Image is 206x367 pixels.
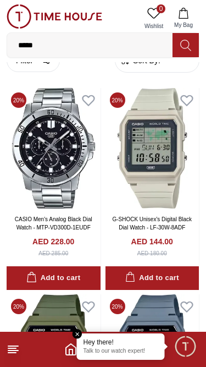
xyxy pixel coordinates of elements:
button: Add to cart [7,266,101,290]
img: ... [7,4,102,29]
div: AED 180.00 [137,249,167,258]
div: Add to cart [125,272,179,284]
span: Wishlist [140,22,168,30]
button: Add to cart [105,266,199,290]
a: CASIO Men's Analog Black Dial Watch - MTP-VD300D-1EUDF [15,216,92,231]
div: Chat Widget [174,335,198,359]
img: CASIO Men's Analog Black Dial Watch - MTP-VD300D-1EUDF [7,88,101,209]
span: My Bag [170,21,197,29]
a: Home [64,343,77,356]
h4: AED 144.00 [131,236,173,247]
span: 20 % [11,299,26,314]
button: My Bag [168,4,199,32]
div: AED 285.00 [38,249,68,258]
span: 20 % [110,92,125,108]
a: 0Wishlist [140,4,168,32]
h4: AED 228.00 [32,236,74,247]
span: 20 % [11,92,26,108]
span: 20 % [110,299,125,314]
span: 0 [157,4,165,13]
em: Close tooltip [73,329,82,339]
a: G-SHOCK Unisex's Digital Black Dial Watch - LF-30W-8ADF [112,216,192,231]
p: Talk to our watch expert! [83,348,158,355]
div: Add to cart [26,272,80,284]
img: G-SHOCK Unisex's Digital Black Dial Watch - LF-30W-8ADF [105,88,199,209]
div: Hey there! [83,338,158,347]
